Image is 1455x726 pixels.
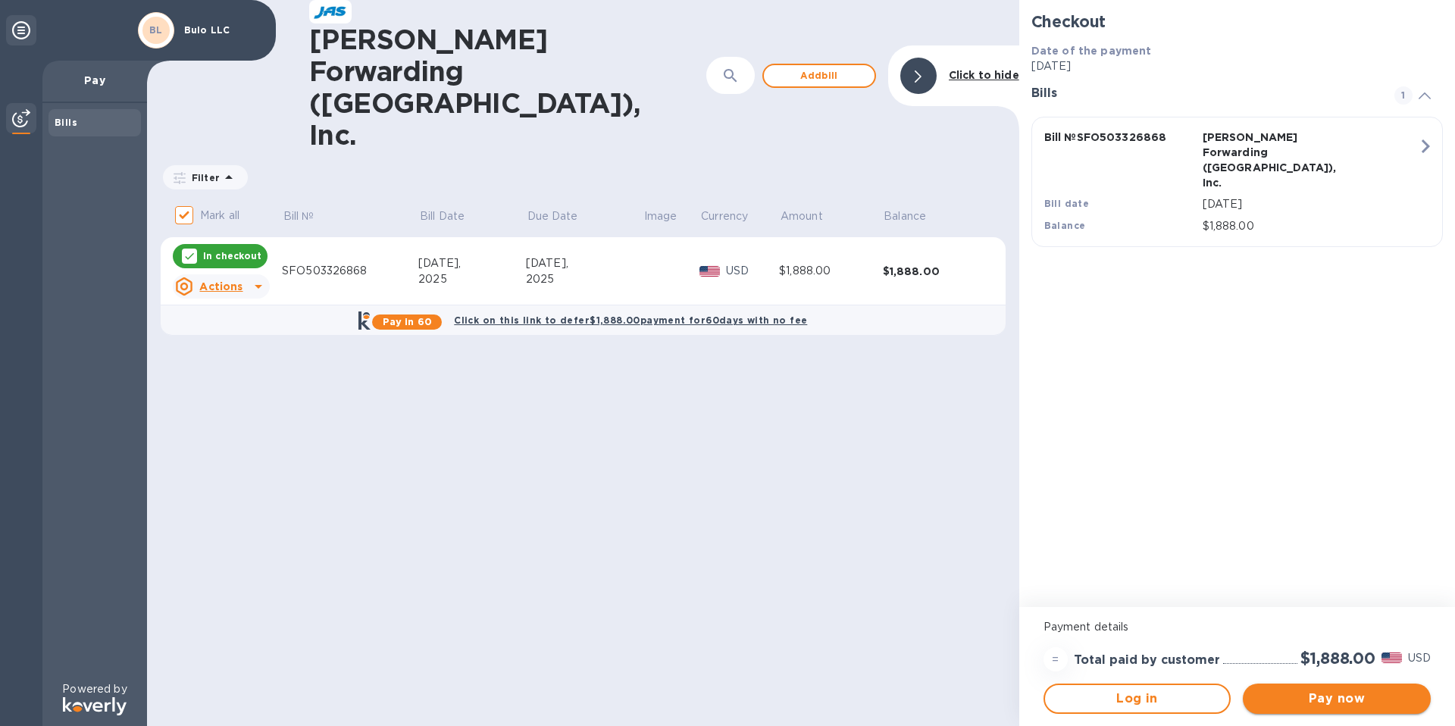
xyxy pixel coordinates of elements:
div: [DATE], [526,255,643,271]
img: Logo [63,697,127,715]
h3: Bills [1031,86,1376,101]
img: USD [699,266,720,277]
p: Pay [55,73,135,88]
span: 1 [1394,86,1413,105]
p: Powered by [62,681,127,697]
p: [DATE] [1203,196,1418,212]
div: [DATE], [418,255,526,271]
p: [PERSON_NAME] Forwarding ([GEOGRAPHIC_DATA]), Inc. [1203,130,1355,190]
h2: Checkout [1031,12,1443,31]
p: Payment details [1044,619,1431,635]
img: USD [1381,652,1402,663]
p: In checkout [203,249,261,262]
b: Balance [1044,220,1086,231]
p: Balance [884,208,926,224]
p: Bill № SFO503326868 [1044,130,1197,145]
div: 2025 [526,271,643,287]
div: $1,888.00 [883,264,987,279]
p: Filter [186,171,220,184]
p: USD [1408,650,1431,666]
b: Bill date [1044,198,1090,209]
p: [DATE] [1031,58,1443,74]
span: Balance [884,208,946,224]
b: Bills [55,117,77,128]
button: Addbill [762,64,876,88]
p: Currency [701,208,748,224]
p: Bulo LLC [184,25,260,36]
button: Pay now [1243,684,1431,714]
b: Pay in 60 [383,316,432,327]
div: 2025 [418,271,526,287]
div: = [1044,647,1068,671]
button: Log in [1044,684,1231,714]
p: USD [726,263,779,279]
p: Bill Date [420,208,465,224]
div: SFO503326868 [282,263,418,279]
b: Date of the payment [1031,45,1152,57]
b: Click on this link to defer $1,888.00 payment for 60 days with no fee [454,314,807,326]
p: Bill № [283,208,314,224]
h3: Total paid by customer [1074,653,1220,668]
span: Bill Date [420,208,484,224]
button: Bill №SFO503326868[PERSON_NAME] Forwarding ([GEOGRAPHIC_DATA]), Inc.Bill date[DATE]Balance$1,888.00 [1031,117,1443,247]
span: Amount [781,208,843,224]
span: Pay now [1255,690,1419,708]
u: Actions [199,280,242,293]
h1: [PERSON_NAME] Forwarding ([GEOGRAPHIC_DATA]), Inc. [309,23,665,151]
span: Log in [1057,690,1218,708]
div: $1,888.00 [779,263,882,279]
p: Mark all [200,208,239,224]
h2: $1,888.00 [1300,649,1375,668]
b: Click to hide [949,69,1019,81]
p: $1,888.00 [1203,218,1418,234]
span: Bill № [283,208,334,224]
b: BL [149,24,163,36]
span: Due Date [527,208,598,224]
p: Image [644,208,677,224]
p: Amount [781,208,823,224]
p: Due Date [527,208,578,224]
span: Add bill [776,67,862,85]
